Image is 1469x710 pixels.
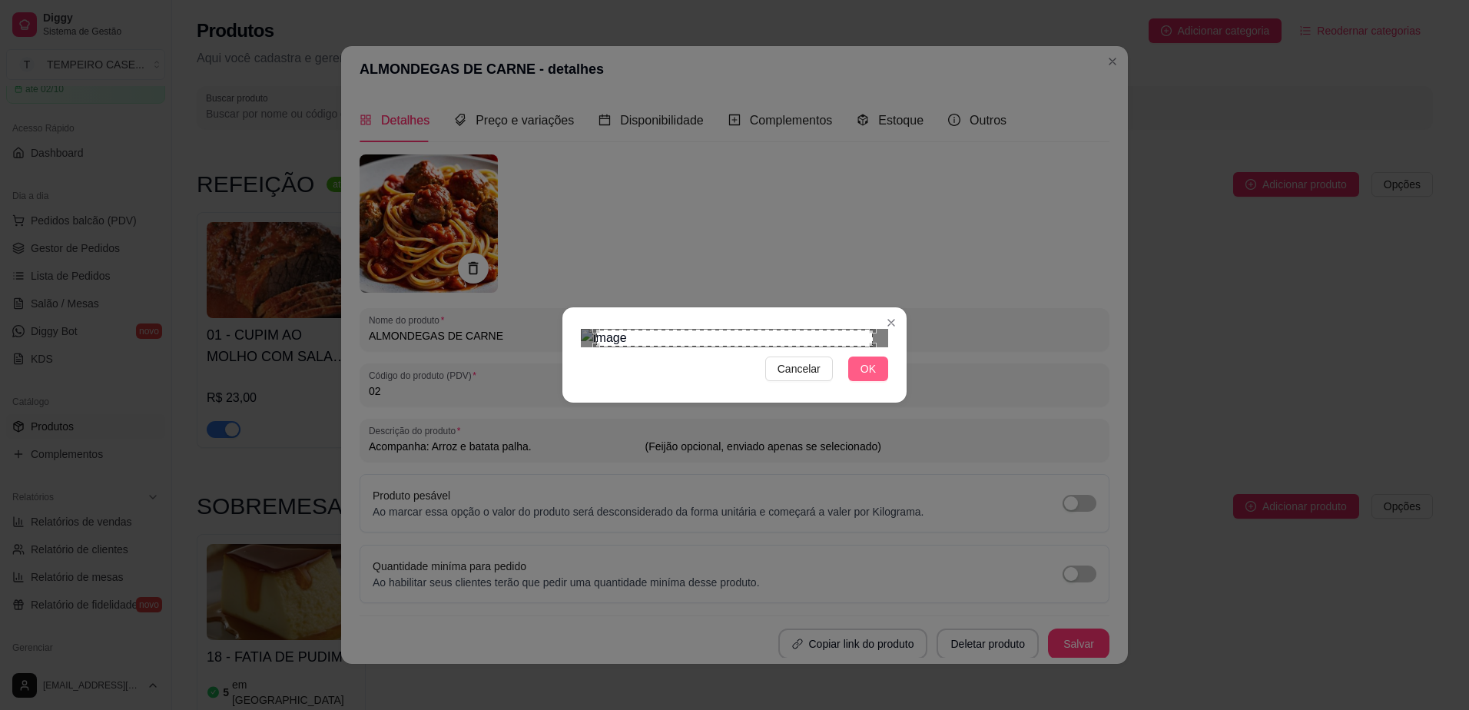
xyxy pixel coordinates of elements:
div: Use the arrow keys to move the crop selection area [596,330,873,346]
span: Cancelar [778,360,821,377]
span: OK [861,360,876,377]
button: Close [879,310,904,335]
img: image [581,329,888,347]
button: OK [848,357,888,381]
button: Cancelar [765,357,833,381]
